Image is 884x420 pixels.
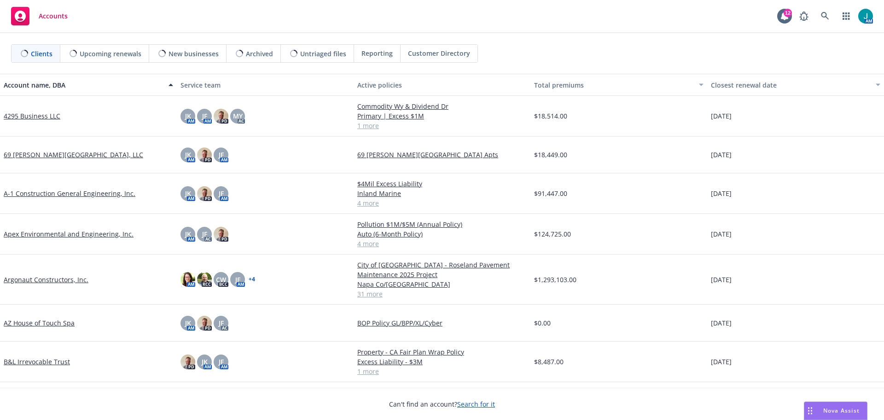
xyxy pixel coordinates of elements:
span: $0.00 [534,318,551,328]
a: Auto (6-Month Policy) [357,229,527,239]
a: 1 more [357,367,527,376]
span: JK [185,150,191,160]
span: [DATE] [711,189,732,198]
div: Service team [180,80,350,90]
img: photo [214,227,228,242]
span: JK [202,357,208,367]
span: [DATE] [711,357,732,367]
button: Nova Assist [804,402,867,420]
a: Commodity Wy & Dividend Dr [357,101,527,111]
div: Drag to move [804,402,816,420]
a: Inland Marine [357,189,527,198]
span: JK [185,111,191,121]
span: Clients [31,49,52,59]
button: Service team [177,74,354,96]
span: [DATE] [711,150,732,160]
a: Search for it [457,400,495,408]
a: Pollution $1M/$5M (Annual Policy) [357,219,527,229]
a: B&L Irrevocable Trust [4,357,70,367]
a: 69 [PERSON_NAME][GEOGRAPHIC_DATA] Apts [357,150,527,160]
div: 12 [784,9,792,17]
span: [DATE] [711,229,732,239]
a: $4Mil Excess Liability [357,179,527,189]
span: Untriaged files [300,49,346,59]
a: Primary | Excess $1M [357,111,527,121]
span: JF [202,229,207,239]
button: Total premiums [530,74,707,96]
span: [DATE] [711,275,732,284]
span: $18,514.00 [534,111,567,121]
img: photo [197,148,212,162]
span: MY [233,111,243,121]
span: [DATE] [711,111,732,121]
span: JF [202,111,207,121]
a: 1 more [357,121,527,130]
span: [DATE] [711,318,732,328]
span: $8,487.00 [534,357,564,367]
span: Accounts [39,12,68,20]
span: $124,725.00 [534,229,571,239]
a: Excess Liability - $3M [357,357,527,367]
span: Upcoming renewals [80,49,141,59]
span: Archived [246,49,273,59]
span: JF [219,189,224,198]
a: 69 [PERSON_NAME][GEOGRAPHIC_DATA], LLC [4,150,143,160]
a: 31 more [357,289,527,299]
span: $91,447.00 [534,189,567,198]
img: photo [197,316,212,331]
div: Total premiums [534,80,693,90]
a: Argonaut Constructors, Inc. [4,275,88,284]
span: $18,449.00 [534,150,567,160]
span: JK [185,189,191,198]
a: Report a Bug [795,7,813,25]
img: photo [214,109,228,124]
img: photo [197,186,212,201]
span: Reporting [361,48,393,58]
div: Active policies [357,80,527,90]
div: Account name, DBA [4,80,163,90]
a: 4 more [357,198,527,208]
span: Can't find an account? [389,399,495,409]
a: City of [GEOGRAPHIC_DATA] - Roseland Pavement Maintenance 2025 Project [357,260,527,279]
span: New businesses [169,49,219,59]
a: + 4 [249,277,255,282]
img: photo [180,355,195,369]
a: AZ House of Touch Spa [4,318,75,328]
span: Customer Directory [408,48,470,58]
span: JF [219,357,224,367]
span: CW [216,275,226,284]
span: Nova Assist [823,407,860,414]
a: BOP Policy GL/BPP/XL/Cyber [357,318,527,328]
img: photo [858,9,873,24]
a: A-1 Construction General Engineering, Inc. [4,189,135,198]
a: Napa Co/[GEOGRAPHIC_DATA] [357,279,527,289]
span: $1,293,103.00 [534,275,576,284]
a: Switch app [837,7,855,25]
span: JK [185,318,191,328]
span: JK [185,229,191,239]
div: Closest renewal date [711,80,870,90]
button: Active policies [354,74,530,96]
a: 4 more [357,239,527,248]
a: Property - CA Fair Plan Wrap Policy [357,347,527,357]
a: Accounts [7,3,71,29]
a: Apex Environmental and Engineering, Inc. [4,229,134,239]
img: photo [197,272,212,287]
span: JF [219,150,224,160]
span: JF [235,275,240,284]
a: Search [816,7,834,25]
a: 4295 Business LLC [4,111,60,121]
button: Closest renewal date [707,74,884,96]
img: photo [180,272,195,287]
span: JF [219,318,224,328]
